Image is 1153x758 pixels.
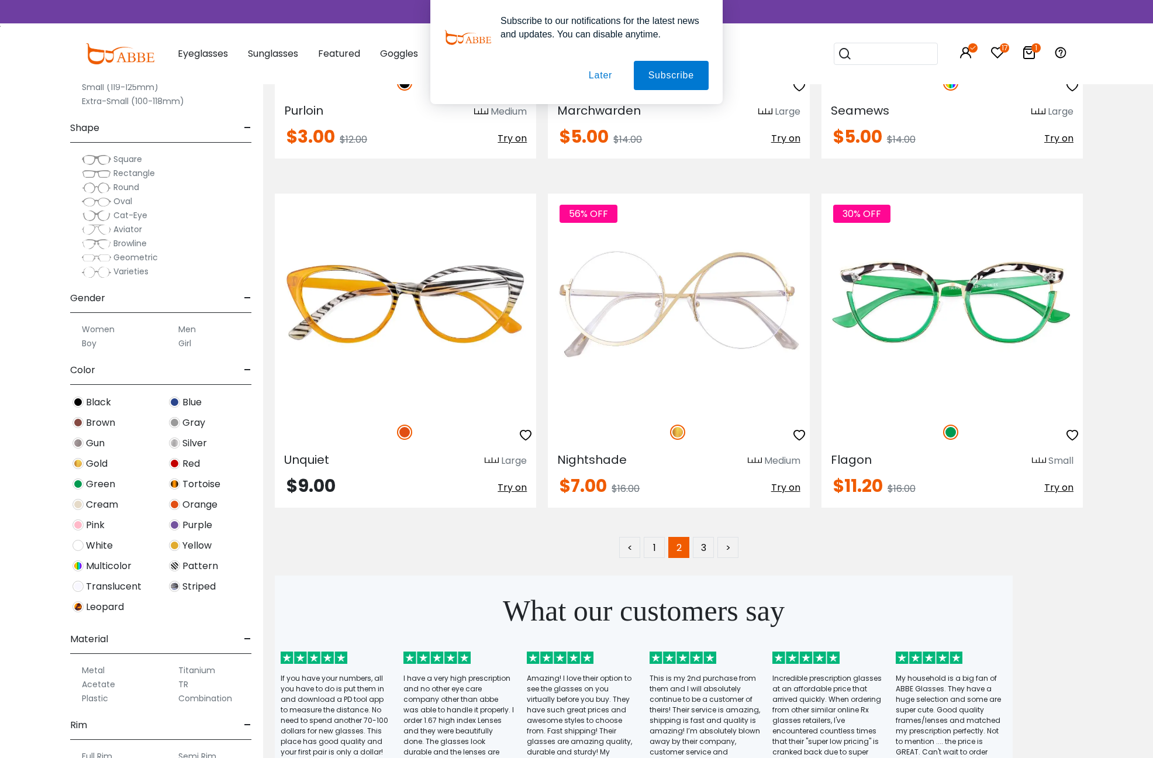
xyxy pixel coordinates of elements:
span: Purloin [284,102,323,119]
img: Orange Unquiet - Plastic ,Universal Bridge Fit [275,194,536,412]
div: Large [501,454,527,468]
span: White [86,539,113,553]
img: Pink [73,519,84,530]
img: White [73,540,84,551]
button: Try on [1044,477,1073,498]
span: Rectangle [113,167,155,179]
span: - [244,356,251,384]
button: Try on [771,128,800,149]
img: Gold [670,425,685,440]
span: Gender [70,284,105,312]
span: Pink [86,518,105,532]
button: Try on [498,477,527,498]
span: Marchwarden [557,102,641,119]
img: size ruler [474,108,488,116]
span: Unquiet [284,452,329,468]
span: Try on [1044,481,1073,494]
img: size ruler [758,108,772,116]
span: Square [113,153,142,165]
span: Try on [498,132,527,145]
span: Varieties [113,266,149,277]
img: size ruler [748,457,762,466]
span: Purple [182,518,212,532]
img: 5-star [772,652,839,664]
img: 5-star [403,652,470,664]
img: 5-star [896,652,962,664]
img: Green Flagon - TR ,Adjust Nose Pads [821,194,1083,412]
span: $9.00 [286,473,336,498]
span: Tortoise [182,477,220,491]
img: Round.png [82,182,111,194]
span: Color [70,356,95,384]
span: Leopard [86,600,124,614]
div: Medium [491,105,527,119]
img: Green [943,425,958,440]
label: Combination [178,691,232,705]
span: 56% OFF [560,205,617,223]
button: Later [574,61,627,90]
button: Try on [771,477,800,498]
h2: What our customers say [275,576,1013,646]
span: 2 [668,537,689,558]
span: $11.20 [833,473,883,498]
span: Oval [113,195,132,207]
button: Subscribe [634,61,709,90]
div: Subscribe to our notifications for the latest news and updates. You can disable anytime. [491,14,709,41]
span: Material [70,625,108,653]
img: size ruler [1032,457,1046,466]
img: 5-star [281,652,347,664]
div: Small [1048,454,1073,468]
label: TR [178,677,188,691]
img: Oval.png [82,196,111,208]
img: Square.png [82,154,111,166]
span: Translucent [86,580,141,594]
label: Boy [82,336,96,350]
span: $5.00 [833,124,882,149]
span: Try on [771,132,800,145]
span: Flagon [831,452,872,468]
img: Gold Nightshade - Metal ,Adjust Nose Pads [548,194,809,412]
img: Striped [169,581,180,592]
img: size ruler [1031,108,1045,116]
span: Gun [86,436,105,450]
span: Try on [771,481,800,494]
span: Try on [498,481,527,494]
span: $12.00 [340,133,367,146]
span: - [244,625,251,653]
div: Large [1048,105,1073,119]
label: Acetate [82,677,115,691]
label: Titanium [178,663,215,677]
div: Medium [764,454,800,468]
span: $7.00 [560,473,607,498]
span: Round [113,181,139,193]
img: Pattern [169,560,180,571]
span: - [244,711,251,739]
img: Gray [169,417,180,428]
img: Red [169,458,180,469]
a: 1 [644,537,665,558]
img: Translucent [73,581,84,592]
span: Nightshade [557,452,627,468]
span: Multicolor [86,559,132,573]
img: Aviator.png [82,224,111,236]
span: $3.00 [286,124,335,149]
img: Yellow [169,540,180,551]
span: - [244,284,251,312]
img: Rectangle.png [82,168,111,180]
img: notification icon [444,14,491,61]
img: size ruler [485,457,499,466]
img: Brown [73,417,84,428]
img: Blue [169,397,180,408]
img: Orange [397,425,412,440]
span: Cat-Eye [113,209,147,221]
img: Gun [73,437,84,449]
span: $16.00 [888,482,916,495]
img: 5-star [527,652,593,664]
span: Browline [113,237,147,249]
label: Plastic [82,691,108,705]
span: Orange [182,498,218,512]
img: Green [73,478,84,490]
